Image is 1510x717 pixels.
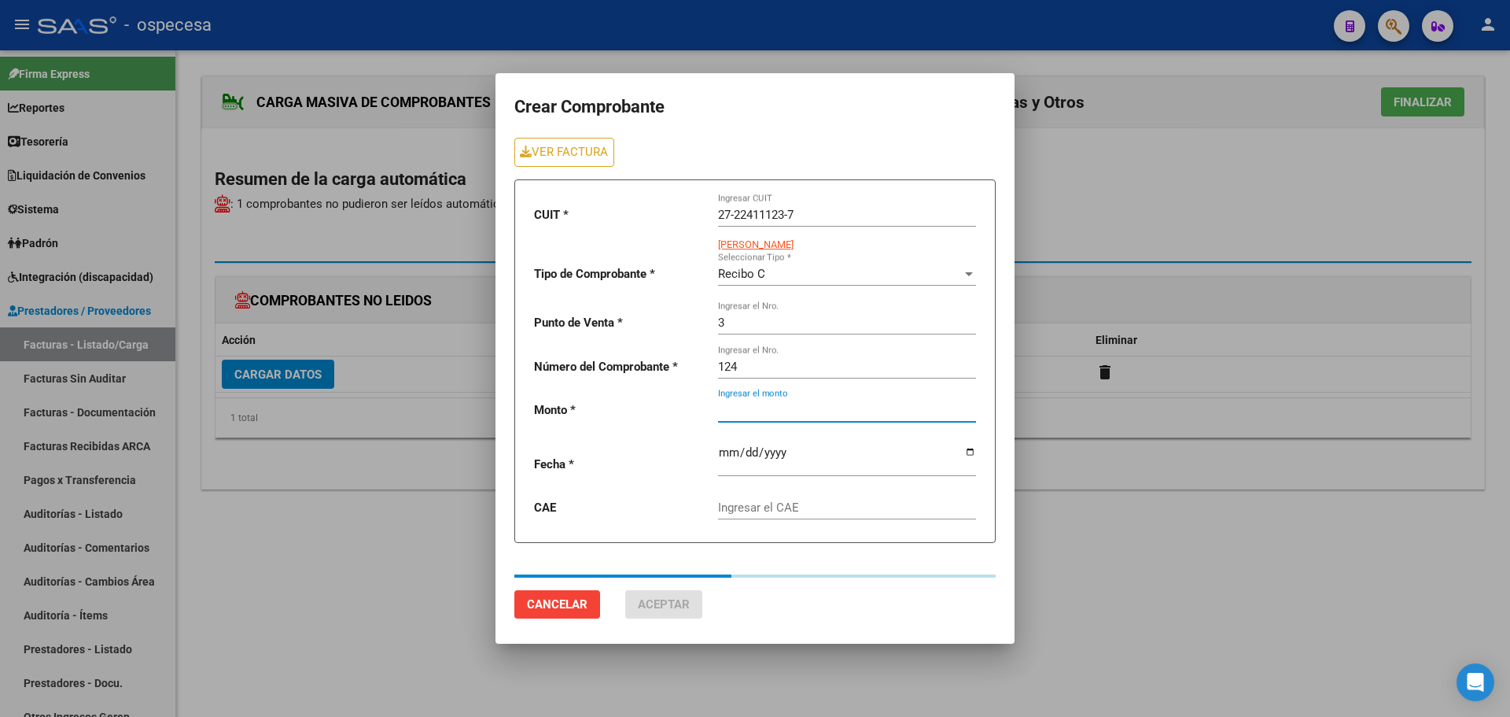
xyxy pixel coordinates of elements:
p: Fecha * [534,456,705,474]
div: Open Intercom Messenger [1457,663,1494,701]
span: Recibo C [718,267,765,281]
p: Punto de Venta * [534,314,705,332]
h1: Crear Comprobante [514,92,996,122]
p: Monto * [534,401,705,419]
span: [PERSON_NAME] [718,238,794,250]
p: CUIT * [534,206,705,224]
span: Aceptar [638,597,690,612]
p: Número del Comprobante * [534,358,705,376]
span: Cancelar [527,597,587,612]
a: VER FACTURA [514,138,614,167]
p: CAE [534,499,705,517]
button: Aceptar [625,590,702,619]
p: Tipo de Comprobante * [534,265,705,283]
button: Cancelar [514,590,600,619]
